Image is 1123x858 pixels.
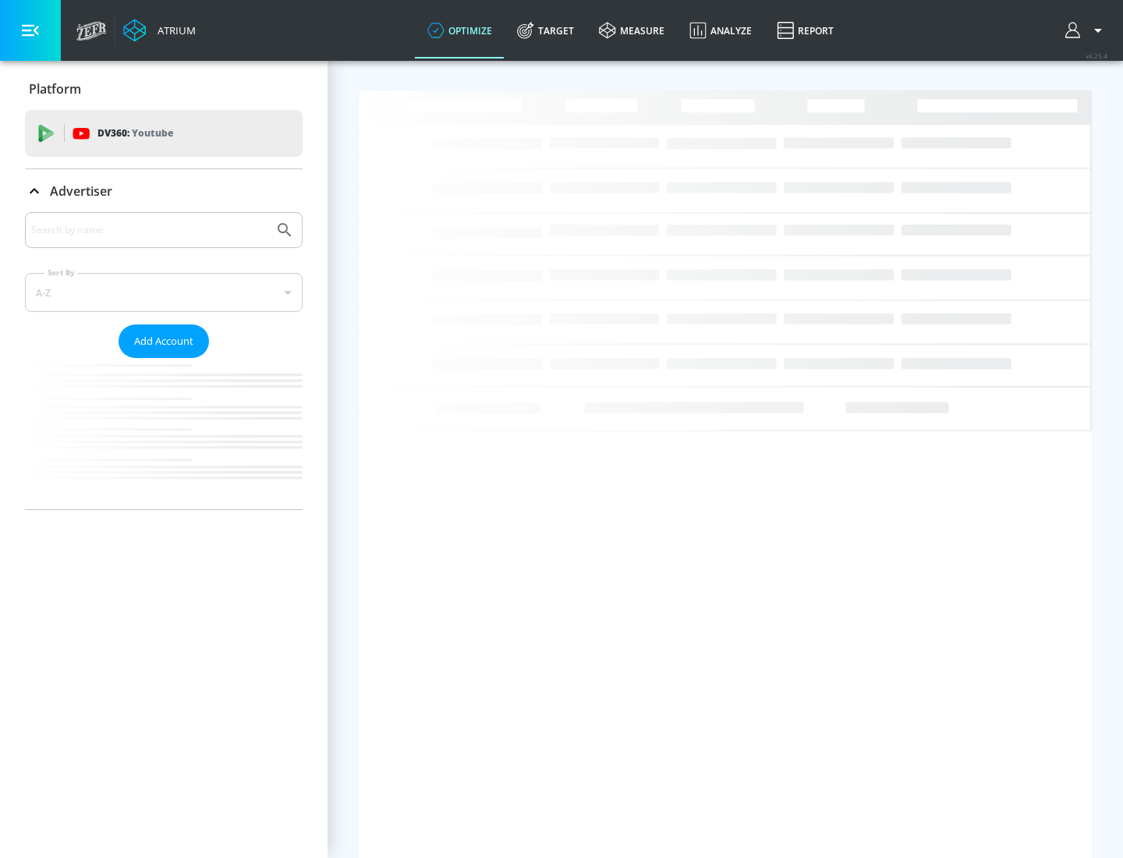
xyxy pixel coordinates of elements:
div: Atrium [151,23,196,37]
a: Target [505,2,586,58]
a: Atrium [123,19,196,42]
span: v 4.25.4 [1086,51,1107,60]
button: Add Account [119,324,209,358]
span: Add Account [134,332,193,350]
div: A-Z [25,273,303,312]
a: measure [586,2,677,58]
label: Sort By [44,268,78,278]
p: Platform [29,80,81,97]
p: Youtube [132,125,173,141]
a: optimize [415,2,505,58]
p: Advertiser [50,183,112,200]
a: Report [764,2,846,58]
div: Advertiser [25,169,303,213]
input: Search by name [31,220,267,240]
nav: list of Advertiser [25,358,303,509]
div: Advertiser [25,212,303,509]
p: DV360: [97,125,173,142]
div: DV360: Youtube [25,110,303,157]
div: Platform [25,67,303,111]
a: Analyze [677,2,764,58]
